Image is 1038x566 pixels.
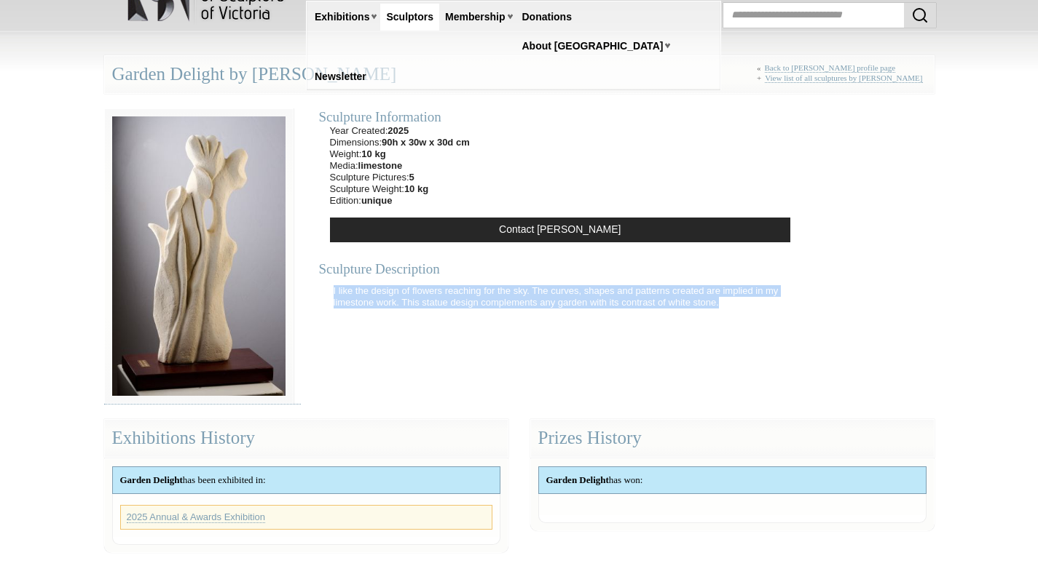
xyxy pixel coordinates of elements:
[330,183,470,195] li: Sculpture Weight:
[330,218,790,242] a: Contact [PERSON_NAME]
[104,108,294,404] img: 035-5__medium.jpg
[330,137,470,148] li: Dimensions:
[757,63,927,89] div: « +
[330,125,470,137] li: Year Created:
[382,137,470,148] strong: 90h x 30w x 30d cm
[330,195,470,207] li: Edition:
[309,63,372,90] a: Newsletter
[546,474,609,485] strong: Garden Delight
[765,73,922,83] a: View list of all sculptures by [PERSON_NAME]
[104,55,935,94] div: Garden Delight by [PERSON_NAME]
[380,4,439,31] a: Sculptors
[361,148,385,159] strong: 10 kg
[439,4,511,31] a: Membership
[330,160,470,172] li: Media:
[127,511,266,523] a: 2025 Annual & Awards Exhibition
[309,4,375,31] a: Exhibitions
[319,260,801,277] div: Sculpture Description
[409,172,414,183] strong: 5
[330,148,470,160] li: Weight:
[530,419,935,458] div: Prizes History
[120,474,183,485] strong: Garden Delight
[361,195,393,206] strong: unique
[539,467,926,493] div: has won:
[104,419,508,458] div: Exhibitions History
[404,183,428,194] strong: 10 kg
[765,63,896,73] a: Back to [PERSON_NAME] profile page
[516,33,669,60] a: About [GEOGRAPHIC_DATA]
[330,172,470,183] li: Sculpture Pictures:
[388,125,409,136] strong: 2025
[358,160,403,171] strong: limestone
[319,108,801,125] div: Sculpture Information
[516,4,578,31] a: Donations
[326,278,801,316] p: I like the design of flowers reaching for the sky. The curves, shapes and patterns created are im...
[113,467,500,493] div: has been exhibited in:
[911,7,929,24] img: Search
